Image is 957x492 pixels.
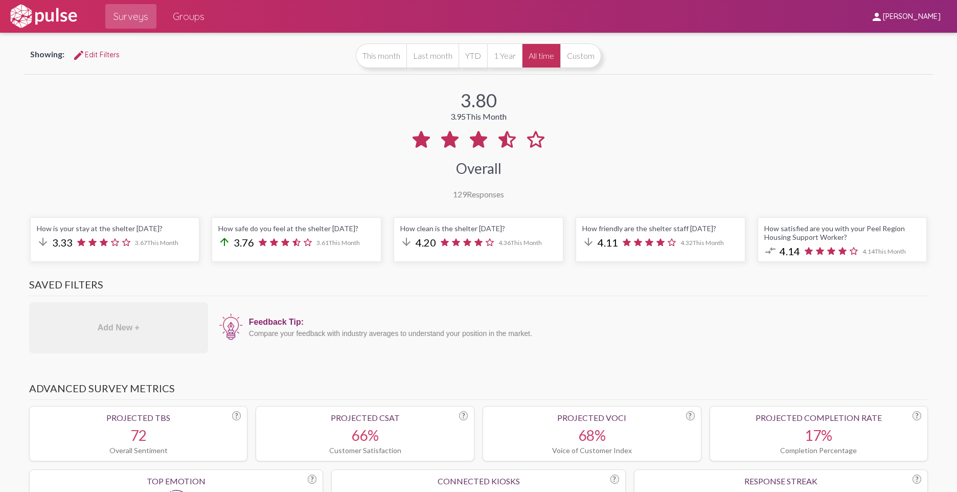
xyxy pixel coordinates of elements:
[329,239,360,247] span: This Month
[466,111,507,121] span: This Month
[234,236,254,249] span: 3.76
[36,427,241,444] div: 72
[135,239,178,247] span: 3.67
[862,248,906,255] span: 4.14
[36,446,241,455] div: Overall Sentiment
[262,446,468,455] div: Customer Satisfaction
[459,43,487,68] button: YTD
[262,427,468,444] div: 66%
[249,329,923,338] div: Compare your feedback with industry averages to understand your position in the market.
[450,111,507,121] div: 3.95
[780,245,800,257] span: 4.14
[489,413,695,422] div: Projected VoCI
[862,7,949,26] button: [PERSON_NAME]
[560,43,601,68] button: Custom
[52,236,73,249] span: 3.33
[105,4,156,29] a: Surveys
[489,446,695,455] div: Voice of Customer Index
[498,239,542,247] span: 4.36
[262,413,468,422] div: Projected CSAT
[913,475,921,484] div: ?
[29,278,928,296] h3: Saved Filters
[716,413,922,422] div: Projected Completion Rate
[582,224,739,233] div: How friendly are the shelter staff [DATE]?
[416,236,436,249] span: 4.20
[218,224,375,233] div: How safe do you feel at the shelter [DATE]?
[716,427,922,444] div: 17%
[406,43,459,68] button: Last month
[764,224,921,241] div: How satisfied are you with your Peel Region Housing Support Worker?
[316,239,360,247] span: 3.61
[875,248,906,255] span: This Month
[680,239,724,247] span: 4.32
[913,411,921,420] div: ?
[871,11,883,23] mat-icon: person
[308,475,316,484] div: ?
[37,224,193,233] div: How is your stay at the shelter [DATE]?
[113,7,148,26] span: Surveys
[73,49,85,61] mat-icon: Edit Filters
[764,244,777,257] mat-icon: compare_arrows
[641,476,921,486] div: Response Streak
[489,427,695,444] div: 68%
[64,46,128,64] button: Edit FiltersEdit Filters
[338,476,619,486] div: Connected Kiosks
[453,189,467,199] span: 129
[487,43,522,68] button: 1 Year
[610,475,619,484] div: ?
[37,236,49,248] mat-icon: arrow_downward
[453,189,504,199] div: Responses
[165,4,213,29] a: Groups
[400,224,557,233] div: How clean is the shelter [DATE]?
[147,239,178,247] span: This Month
[686,411,695,420] div: ?
[522,43,560,68] button: All time
[29,382,928,400] h3: Advanced Survey Metrics
[73,50,120,59] span: Edit Filters
[249,318,923,327] div: Feedback Tip:
[456,160,502,177] div: Overall
[598,236,618,249] span: 4.11
[232,411,241,420] div: ?
[29,302,208,353] div: Add New +
[693,239,724,247] span: This Month
[30,49,64,59] span: Showing:
[400,236,413,248] mat-icon: arrow_downward
[173,7,204,26] span: Groups
[36,476,316,486] div: Top Emotion
[218,236,231,248] mat-icon: arrow_upward
[218,312,244,341] img: icon12.png
[8,4,79,29] img: white-logo.svg
[356,43,406,68] button: This month
[461,89,497,111] div: 3.80
[883,12,941,21] span: [PERSON_NAME]
[36,413,241,422] div: Projected TBS
[582,236,595,248] mat-icon: arrow_downward
[716,446,922,455] div: Completion Percentage
[511,239,542,247] span: This Month
[459,411,468,420] div: ?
